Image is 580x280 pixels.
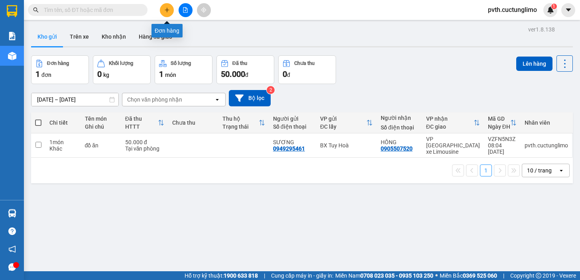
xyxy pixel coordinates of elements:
div: Chọn văn phòng nhận [127,96,182,104]
div: Số lượng [171,61,191,66]
div: Số điện thoại [273,123,312,130]
span: 1 [35,69,40,79]
div: Tên món [85,116,117,122]
div: BX Tuy Hoà [320,142,373,149]
div: ĐC giao [426,123,474,130]
span: 0 [97,69,102,79]
th: Toggle SortBy [316,112,377,133]
strong: 0369 525 060 [463,272,497,279]
strong: 1900 633 818 [224,272,258,279]
div: HTTT [125,123,158,130]
div: Đã thu [125,116,158,122]
div: Thu hộ [222,116,259,122]
div: Người gửi [273,116,312,122]
div: Khác [49,145,77,152]
div: Ghi chú [85,123,117,130]
span: question-circle [8,227,16,235]
div: VP nhận [426,116,474,122]
div: Mã GD [488,116,510,122]
span: Hỗ trợ kỹ thuật: [185,271,258,280]
button: Hàng đã giao [132,27,179,46]
button: Bộ lọc [229,90,271,106]
button: aim [197,3,211,17]
button: plus [160,3,174,17]
span: 1 [159,69,163,79]
span: Cung cấp máy in - giấy in: [271,271,333,280]
div: Chưa thu [172,119,215,126]
span: search [33,7,39,13]
div: Người nhận [381,115,418,121]
span: ⚪️ [435,274,438,277]
span: | [503,271,504,280]
button: file-add [179,3,193,17]
button: Đã thu50.000đ [216,55,274,84]
th: Toggle SortBy [121,112,168,133]
div: Tại văn phòng [125,145,164,152]
svg: open [558,167,564,174]
img: warehouse-icon [8,52,16,60]
span: đ [245,72,248,78]
input: Tìm tên, số ĐT hoặc mã đơn [44,6,138,14]
div: HỒNG [381,139,418,145]
span: aim [201,7,206,13]
span: 1 [552,4,555,9]
div: SƯƠNG [273,139,312,145]
img: solution-icon [8,32,16,40]
span: file-add [183,7,188,13]
img: warehouse-icon [8,209,16,217]
th: Toggle SortBy [218,112,269,133]
sup: 2 [267,86,275,94]
div: pvth.cuctunglimo [525,142,568,149]
div: 0949295461 [273,145,305,152]
div: ver 1.8.138 [528,25,555,34]
div: Đơn hàng [151,24,183,37]
div: Đã thu [232,61,247,66]
button: Khối lượng0kg [93,55,151,84]
div: 08:04 [DATE] [488,142,517,155]
div: VZFN5N3Z [488,136,517,142]
span: pvth.cuctunglimo [482,5,543,15]
button: Số lượng1món [155,55,212,84]
span: đ [287,72,290,78]
span: Miền Nam [335,271,433,280]
button: caret-down [561,3,575,17]
div: Số điện thoại [381,124,418,131]
button: Đơn hàng1đơn [31,55,89,84]
th: Toggle SortBy [484,112,521,133]
img: logo-vxr [7,5,17,17]
div: Đơn hàng [47,61,69,66]
div: VP [GEOGRAPHIC_DATA] xe Limousine [426,136,480,155]
img: icon-new-feature [547,6,554,14]
div: Chưa thu [294,61,315,66]
span: copyright [536,273,541,278]
th: Toggle SortBy [422,112,484,133]
sup: 1 [551,4,557,9]
span: đơn [41,72,51,78]
div: đồ ăn [85,142,117,149]
div: 50.000 đ [125,139,164,145]
span: kg [103,72,109,78]
button: Lên hàng [516,57,552,71]
div: ĐC lấy [320,123,366,130]
div: Trạng thái [222,123,259,130]
div: Ngày ĐH [488,123,510,130]
div: Nhân viên [525,119,568,126]
span: plus [164,7,170,13]
button: Kho nhận [95,27,132,46]
svg: open [214,96,220,103]
input: Select a date range. [31,93,118,106]
div: Chi tiết [49,119,77,126]
span: món [165,72,176,78]
span: Miền Bắc [440,271,497,280]
button: 1 [480,164,492,176]
span: 50.000 [221,69,245,79]
span: | [264,271,265,280]
span: notification [8,245,16,253]
strong: 0708 023 035 - 0935 103 250 [360,272,433,279]
div: VP gửi [320,116,366,122]
span: caret-down [565,6,572,14]
div: 10 / trang [527,166,552,174]
div: 0905507520 [381,145,413,152]
div: 1 món [49,139,77,145]
button: Trên xe [63,27,95,46]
